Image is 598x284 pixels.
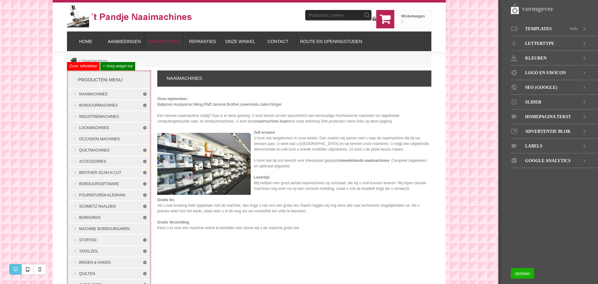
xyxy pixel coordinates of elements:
a: Borduren [69,212,149,223]
b: Gratis les [157,198,174,202]
span: Aanbiedingen [108,39,141,44]
a: LETTERTYPE [511,36,598,51]
span: Winkelwagen [401,13,425,19]
span: LOGO EN FAVICON [525,65,566,80]
div: Producten menu [69,72,149,88]
span: 0 [401,20,403,24]
span: > [78,58,81,63]
a: MACHINE BORDUURGAREN [69,224,149,234]
span: Home [79,39,92,44]
span: Sofie [570,22,578,36]
a: QUILTEN [69,268,149,279]
div: U kunt ook langskomen in onze winkel. Dan zoeken wij samen met u naar de naaimachine die bij uw w... [157,130,431,152]
b: Onze topmerken: [157,97,188,101]
a: Pfaff [204,102,211,107]
a: Juki [260,102,266,107]
span: Reparaties [189,39,216,44]
span: LABELS [525,139,542,153]
a: STOFFEN [69,235,149,245]
a: Husqvarna Viking [173,102,203,107]
span: Onze winkel [225,39,255,44]
a: Mobile [34,264,46,275]
a: Homepagina tekst [511,109,598,124]
div: U kunt ook bij ons terecht voor interessant geprijsde . Compleet nagekeken en optimaal afgesteld. [157,158,431,169]
a: KLEUREN [511,51,598,65]
a: GOOGLE ANALYTICS [511,153,598,168]
a: opslaan [511,268,534,279]
a: Onze winkel [221,31,259,51]
a: Contact [259,31,297,51]
span: Advertentie blok [525,124,571,139]
div: Wij hebben een groot aantal naaimachines op voorraad, die wij u snel kunnen leveren. Wij lopen ni... [157,180,431,191]
a: Home [67,31,104,51]
b: Zelf ervaren [254,130,275,135]
a: Naaimachines [144,31,184,51]
a: Reparaties [184,31,221,51]
a: SCHMETZ NAALDEN [69,201,149,212]
img: Naaimachinespeciaalzaak 't Pandje [67,5,192,27]
a: INDUSTRIEMACHINES [69,111,149,122]
a: Tablet [21,264,34,275]
a: Registreren / Inloggen [373,16,376,22]
a: SEO (GOOGLE) [511,80,598,95]
div: Kiest u er voor een machine online te bestellen dan sturen wij u de machine gratis toe. [157,225,431,231]
span: Route en openingstijden [300,39,362,44]
b: Levertijd [254,175,269,180]
a: Route en openingstijden [297,31,365,51]
a: + Voeg widget toe [100,62,135,70]
a: Desktop [9,264,22,275]
a: QUILTMACHINES [69,145,149,156]
a: LOGO EN FAVICON [511,65,598,80]
a: BREIEN & HAKEN [69,257,149,268]
span: Naaimachines [147,39,181,44]
a: Babylock [157,102,173,107]
a: Templates Sofie [511,22,598,36]
a: TAFELZEIL [69,246,149,257]
b: tweedehands naaimachines [340,158,389,163]
a: Brother [227,102,239,107]
a: Singer [271,102,281,107]
span: Naaimachines [82,58,107,63]
div: , , , , , , en . [157,96,431,107]
span: KLEUREN [525,51,547,65]
a: Aanbiedingen [105,31,144,51]
span: Homepagina tekst [525,109,571,124]
a: BORDUURSOFTWARE [69,179,149,189]
a: NAAIMACHINES [69,89,149,99]
a: LABELS [511,139,598,153]
span: Templates [525,22,552,36]
a: FOURNITUREN-KLEINVAK [69,190,149,200]
a: OCCASION MACHINES [69,134,149,144]
span: Slider [525,95,541,109]
span: GOOGLE ANALYTICS [525,153,571,168]
a: Janome [212,102,226,107]
h1: Naaimachines [157,70,431,87]
a: naaimachines kopen [256,119,290,123]
a: Advertentie blok [511,124,598,139]
input: Producten zoeken [305,10,372,21]
div: Als u wat ervaring hebt opgedaan met de machine, dan krijgt u van ons een gratis les. Daarin legg... [157,203,431,214]
a: Winkelwagen 0 [394,10,431,29]
span: Contact [268,39,288,44]
a: BORDUURMACHINES [69,100,149,111]
a: Lewenstein [240,102,259,107]
img: P1080343.JPG [157,133,251,195]
strong: vormgever [522,5,553,12]
a: Slider [511,95,598,109]
span: Zone: leftsidebar [67,62,100,70]
span: LETTERTYPE [525,36,554,51]
a: ACCESSOIRES [69,156,149,167]
strong: Gratis Verzending [157,220,189,224]
span: SEO (GOOGLE) [525,80,557,95]
a: LOCKMACHINES [69,123,149,133]
div: Een nieuwe naaimachine nodig? Dan is er keus genoeg. U kunt kiezen uit een assortiment van eenvou... [157,113,431,124]
a: BROTHER SCAN N CUT [69,167,149,178]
